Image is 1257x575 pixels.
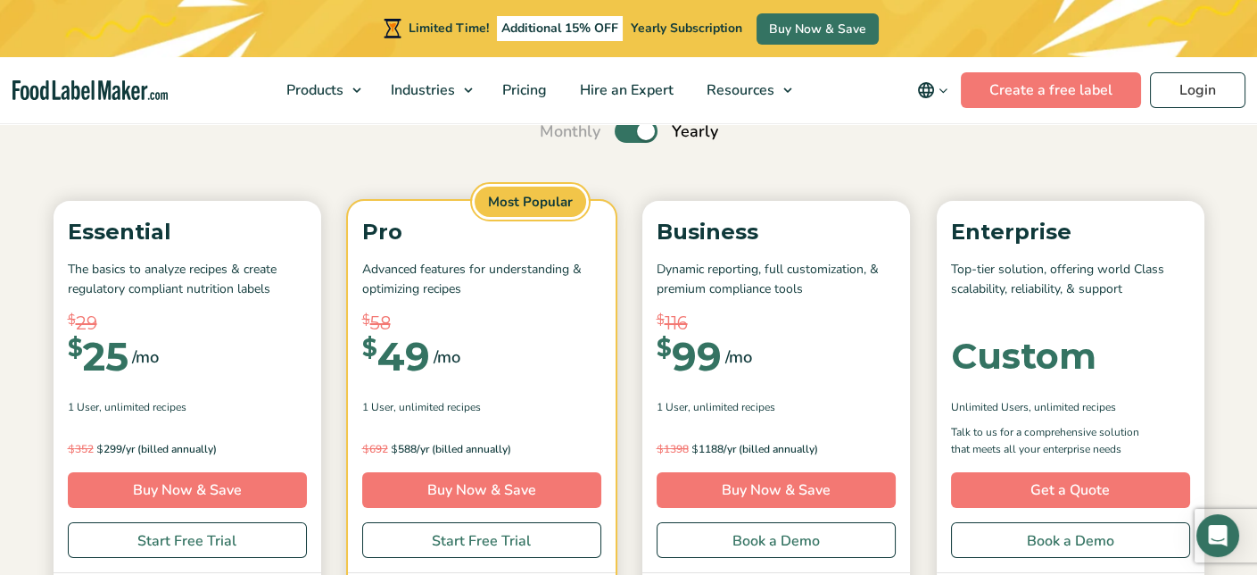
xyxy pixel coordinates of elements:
p: Top-tier solution, offering world Class scalability, reliability, & support [951,260,1190,300]
p: Talk to us for a comprehensive solution that meets all your enterprise needs [951,424,1156,458]
span: Hire an Expert [575,80,675,100]
span: 29 [76,310,97,337]
span: 58 [370,310,391,337]
span: , Unlimited Recipes [688,399,775,415]
del: 1398 [657,442,689,456]
a: Start Free Trial [362,522,601,558]
span: /mo [434,345,460,370]
a: Buy Now & Save [757,13,879,45]
div: 49 [362,337,430,376]
p: Essential [68,215,307,249]
span: $ [68,310,76,330]
span: $ [691,442,699,455]
span: $ [657,442,664,455]
span: Additional 15% OFF [497,16,623,41]
a: Pricing [486,57,559,123]
span: Resources [701,80,776,100]
span: Products [281,80,345,100]
a: Create a free label [961,72,1141,108]
span: $ [362,310,370,330]
span: Most Popular [472,184,589,221]
span: Monthly [540,120,600,144]
a: Hire an Expert [564,57,686,123]
span: $ [657,310,665,330]
span: $ [68,337,83,360]
span: Limited Time! [409,20,489,37]
span: /mo [132,345,159,370]
p: 299/yr (billed annually) [68,440,307,458]
p: The basics to analyze recipes & create regulatory compliant nutrition labels [68,260,307,300]
p: Advanced features for understanding & optimizing recipes [362,260,601,300]
span: $ [362,442,369,455]
a: Resources [691,57,801,123]
a: Products [270,57,370,123]
a: Book a Demo [657,522,896,558]
span: /mo [725,345,752,370]
span: Yearly [672,120,718,144]
span: 116 [665,310,688,337]
span: $ [68,442,75,455]
del: 692 [362,442,388,456]
del: 352 [68,442,94,456]
span: Industries [385,80,457,100]
span: 1 User [68,399,99,415]
span: Yearly Subscription [631,20,742,37]
p: Business [657,215,896,249]
a: Book a Demo [951,522,1190,558]
span: , Unlimited Recipes [1029,399,1116,415]
a: Buy Now & Save [362,472,601,508]
div: Custom [951,338,1096,374]
a: Login [1150,72,1245,108]
span: $ [657,337,672,360]
a: Buy Now & Save [657,472,896,508]
span: $ [391,442,398,455]
div: 25 [68,337,128,376]
span: 1 User [362,399,393,415]
a: Start Free Trial [68,522,307,558]
span: $ [362,337,377,360]
span: Pricing [497,80,549,100]
p: Pro [362,215,601,249]
a: Get a Quote [951,472,1190,508]
p: Enterprise [951,215,1190,249]
div: 99 [657,337,722,376]
span: 1 User [657,399,688,415]
p: Dynamic reporting, full customization, & premium compliance tools [657,260,896,300]
p: 588/yr (billed annually) [362,440,601,458]
a: Buy Now & Save [68,472,307,508]
div: Open Intercom Messenger [1196,514,1239,557]
label: Toggle [615,120,657,143]
span: , Unlimited Recipes [99,399,186,415]
a: Industries [375,57,482,123]
span: , Unlimited Recipes [393,399,481,415]
span: $ [96,442,103,455]
span: Unlimited Users [951,399,1029,415]
p: 1188/yr (billed annually) [657,440,896,458]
